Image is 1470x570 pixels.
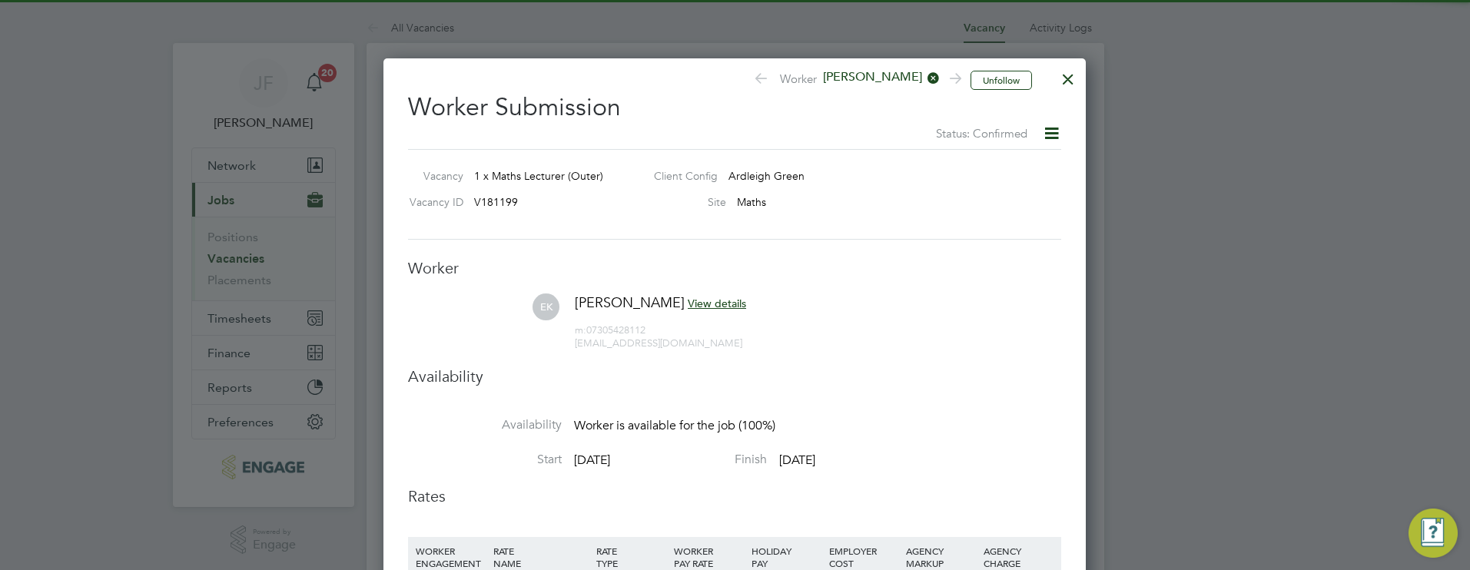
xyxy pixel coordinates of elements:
[971,71,1032,91] button: Unfollow
[474,169,603,183] span: 1 x Maths Lecturer (Outer)
[688,297,746,310] span: View details
[613,452,767,468] label: Finish
[408,366,1061,386] h3: Availability
[936,126,1027,141] span: Status: Confirmed
[402,195,463,209] label: Vacancy ID
[642,195,726,209] label: Site
[408,452,562,468] label: Start
[574,452,610,468] span: [DATE]
[408,486,1061,506] h3: Rates
[574,418,775,433] span: Worker is available for the job (100%)
[575,336,742,350] span: [EMAIL_ADDRESS][DOMAIN_NAME]
[575,323,645,336] span: 07305428112
[1409,509,1458,558] button: Engage Resource Center
[728,169,805,183] span: Ardleigh Green
[779,452,815,468] span: [DATE]
[753,69,959,91] span: Worker
[402,169,463,183] label: Vacancy
[408,80,1061,143] h2: Worker Submission
[817,69,940,86] span: [PERSON_NAME]
[533,293,559,320] span: EK
[408,258,1061,278] h3: Worker
[575,323,586,336] span: m:
[575,293,685,311] span: [PERSON_NAME]
[737,195,766,209] span: Maths
[642,169,718,183] label: Client Config
[408,417,562,433] label: Availability
[474,195,518,209] span: V181199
